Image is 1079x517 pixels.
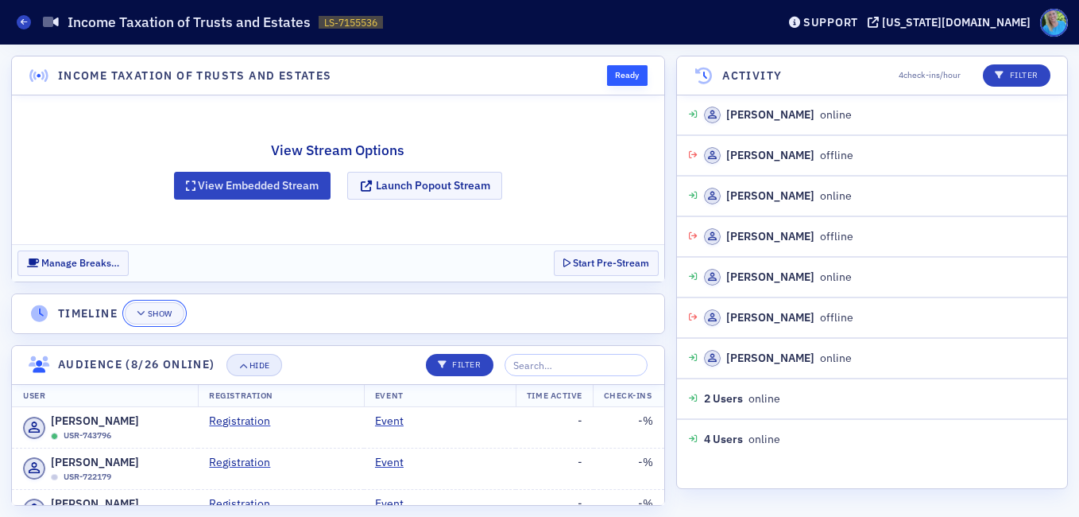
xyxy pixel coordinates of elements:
span: USR-722179 [64,471,111,484]
button: Hide [226,354,282,376]
th: Event [364,384,516,408]
h4: Audience (8/26 online) [58,356,215,373]
span: [PERSON_NAME] [51,454,139,471]
span: online [748,391,780,407]
button: Manage Breaks… [17,251,129,275]
div: online [704,350,852,367]
div: [PERSON_NAME] [726,228,814,245]
h4: Income Taxation of Trusts and Estates [58,68,332,84]
span: online [748,431,780,448]
div: [PERSON_NAME] [726,107,814,123]
div: Support [803,15,858,29]
h1: Income Taxation of Trusts and Estates [68,13,311,32]
div: Online [51,433,58,440]
span: USR-743796 [64,430,111,442]
button: [US_STATE][DOMAIN_NAME] [868,17,1036,28]
button: Filter [983,64,1050,87]
div: online [704,188,852,204]
span: [PERSON_NAME] [51,413,139,430]
button: View Embedded Stream [174,172,331,200]
a: Event [375,454,416,471]
button: Start Pre-Stream [554,251,659,275]
h4: Activity [722,68,782,84]
th: User [12,384,198,408]
div: [PERSON_NAME] [726,350,814,367]
div: Hide [249,361,270,370]
span: 4 check-ins/hour [899,69,961,82]
input: Search… [505,354,648,376]
p: Filter [995,69,1038,82]
button: Filter [426,354,493,376]
a: Registration [209,413,282,430]
div: offline [704,147,853,164]
div: Show [148,309,172,318]
a: Registration [209,454,282,471]
th: Registration [198,384,364,408]
a: Event [375,413,416,430]
h2: View Stream Options [174,140,503,161]
span: [PERSON_NAME] [51,496,139,512]
div: online [704,269,852,286]
span: LS-7155536 [324,16,377,29]
td: - [516,407,594,448]
button: Launch Popout Stream [347,172,502,200]
td: - % [594,449,664,490]
div: offline [704,309,853,326]
th: Check-Ins [593,384,663,408]
div: Offline [51,474,58,481]
span: 4 Users [704,431,743,448]
div: offline [704,228,853,245]
span: 2 Users [704,391,743,407]
a: Registration [209,496,282,512]
div: [PERSON_NAME] [726,269,814,286]
div: [US_STATE][DOMAIN_NAME] [882,15,1031,29]
p: Filter [438,359,481,371]
th: Time Active [516,384,594,408]
td: - [516,449,594,490]
span: Profile [1040,9,1068,37]
div: [PERSON_NAME] [726,147,814,164]
div: [PERSON_NAME] [726,188,814,204]
a: Event [375,496,416,512]
h4: Timeline [58,305,118,322]
td: - % [594,407,664,448]
div: Ready [607,65,648,86]
button: Show [125,302,184,325]
div: [PERSON_NAME] [726,309,814,326]
div: online [704,107,852,123]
